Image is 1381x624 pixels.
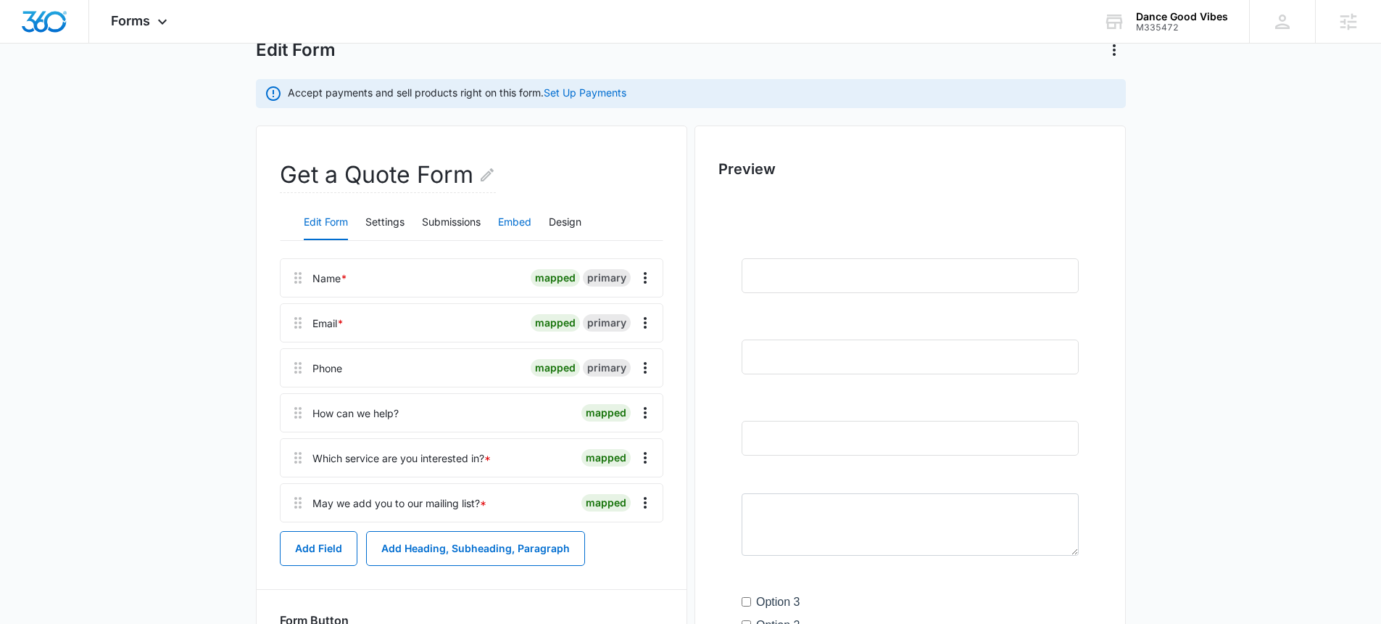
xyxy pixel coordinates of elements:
div: Name [312,271,347,286]
div: primary [583,359,631,377]
div: Phone [312,361,342,376]
div: primary [583,269,631,287]
div: account name [1136,11,1228,22]
button: Overflow Menu [634,356,657,379]
h1: Edit Form [256,39,336,61]
h2: Get a Quote Form [280,157,496,193]
button: Overflow Menu [634,446,657,469]
img: tab_domain_overview_orange.svg [39,84,51,96]
h2: Preview [718,158,1102,180]
div: Domain: [DOMAIN_NAME] [38,38,159,49]
button: Overflow Menu [634,266,657,290]
div: mapped [581,494,631,512]
p: Accept payments and sell products right on this form. [288,85,626,100]
div: mapped [581,404,631,422]
div: account id [1136,22,1228,33]
div: Email [312,316,344,331]
button: Overflow Menu [634,311,657,334]
button: Add Field [280,531,357,566]
button: Overflow Menu [634,401,657,424]
label: Option 3 [14,367,58,385]
div: v 4.0.25 [41,23,71,35]
div: mapped [581,449,631,467]
button: Submissions [422,205,481,240]
div: mapped [531,269,580,287]
button: Settings [365,205,405,240]
button: Embed [498,205,531,240]
div: mapped [531,359,580,377]
button: Design [549,205,581,240]
label: General Inquiry [14,414,94,431]
div: Domain Overview [55,86,130,95]
div: Which service are you interested in? [312,451,491,466]
div: primary [583,314,631,332]
button: Edit Form [304,205,348,240]
img: website_grey.svg [23,38,35,49]
div: Keywords by Traffic [160,86,244,95]
button: Edit Form Name [478,157,496,192]
div: How can we help? [312,406,399,421]
div: May we add you to our mailing list? [312,496,486,511]
a: Set Up Payments [544,86,626,99]
button: Actions [1103,38,1126,62]
span: Forms [111,13,150,28]
button: Overflow Menu [634,491,657,514]
img: tab_keywords_by_traffic_grey.svg [144,84,156,96]
label: Option 2 [14,390,58,408]
img: logo_orange.svg [23,23,35,35]
div: mapped [531,314,580,332]
span: Submit [9,538,46,550]
button: Add Heading, Subheading, Paragraph [366,531,585,566]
